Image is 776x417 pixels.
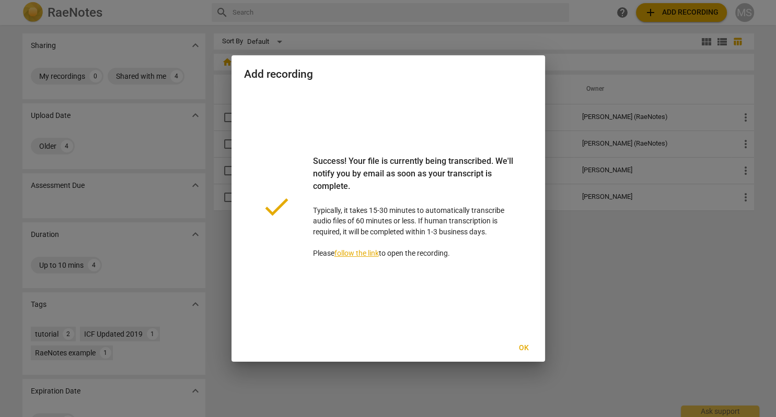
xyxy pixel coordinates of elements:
div: Success! Your file is currently being transcribed. We'll notify you by email as soon as your tran... [313,155,516,205]
a: follow the link [334,249,379,257]
span: Ok [516,343,532,353]
button: Ok [507,339,541,358]
span: done [261,191,292,222]
p: Typically, it takes 15-30 minutes to automatically transcribe audio files of 60 minutes or less. ... [313,155,516,259]
h2: Add recording [244,68,532,81]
